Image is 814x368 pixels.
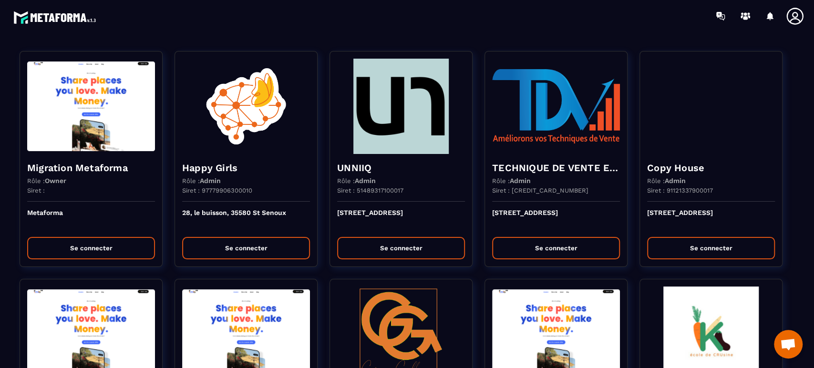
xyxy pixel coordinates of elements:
p: 28, le buisson, 35580 St Senoux [182,209,310,230]
button: Se connecter [182,237,310,259]
button: Se connecter [647,237,775,259]
h4: Happy Girls [182,161,310,174]
p: Rôle : [337,177,376,184]
button: Se connecter [27,237,155,259]
p: Siret : [27,187,45,194]
span: Owner [45,177,66,184]
div: Ouvrir le chat [774,330,803,358]
img: funnel-background [337,59,465,154]
p: Siret : 91121337900017 [647,187,713,194]
img: funnel-background [647,59,775,154]
p: Metaforma [27,209,155,230]
img: funnel-background [492,59,620,154]
p: [STREET_ADDRESS] [492,209,620,230]
p: Siret : 51489317100017 [337,187,403,194]
p: Rôle : [647,177,686,184]
p: Siret : [CREDIT_CARD_NUMBER] [492,187,588,194]
p: Siret : 97779906300010 [182,187,252,194]
h4: TECHNIQUE DE VENTE EDITION [492,161,620,174]
span: Admin [510,177,531,184]
span: Admin [355,177,376,184]
button: Se connecter [492,237,620,259]
p: Rôle : [27,177,66,184]
button: Se connecter [337,237,465,259]
span: Admin [200,177,221,184]
p: [STREET_ADDRESS] [647,209,775,230]
h4: UNNIIQ [337,161,465,174]
p: [STREET_ADDRESS] [337,209,465,230]
img: funnel-background [27,59,155,154]
h4: Copy House [647,161,775,174]
h4: Migration Metaforma [27,161,155,174]
img: funnel-background [182,59,310,154]
img: logo [13,9,99,26]
p: Rôle : [492,177,531,184]
p: Rôle : [182,177,221,184]
span: Admin [665,177,686,184]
